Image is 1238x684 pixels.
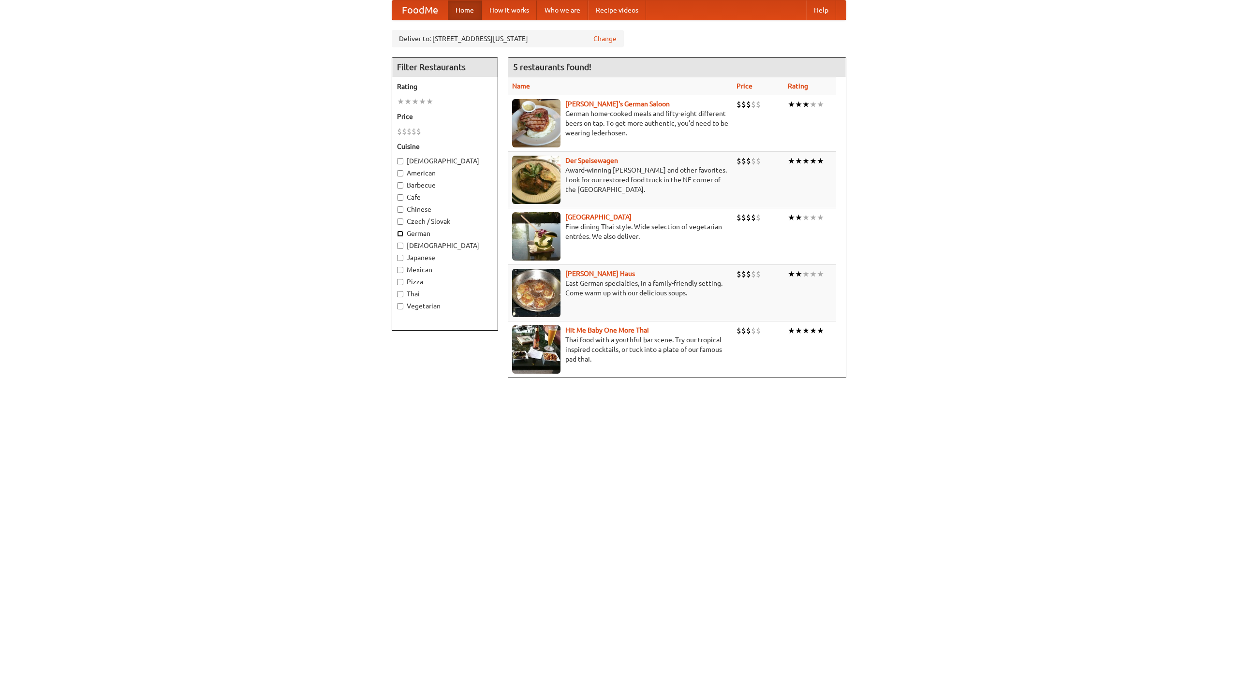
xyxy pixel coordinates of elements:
li: ★ [795,325,802,336]
a: FoodMe [392,0,448,20]
li: $ [756,99,761,110]
a: Help [806,0,836,20]
a: Who we are [537,0,588,20]
input: [DEMOGRAPHIC_DATA] [397,158,403,164]
li: ★ [810,212,817,223]
input: German [397,231,403,237]
h5: Price [397,112,493,121]
li: $ [737,325,741,336]
input: Barbecue [397,182,403,189]
li: ★ [788,156,795,166]
li: $ [407,126,412,137]
li: $ [756,269,761,279]
li: ★ [817,212,824,223]
a: Hit Me Baby One More Thai [565,326,649,334]
li: ★ [788,212,795,223]
li: ★ [788,269,795,279]
a: [PERSON_NAME] Haus [565,270,635,277]
input: Cafe [397,194,403,201]
li: $ [402,126,407,137]
li: ★ [810,325,817,336]
li: $ [756,325,761,336]
li: ★ [419,96,426,107]
label: Pizza [397,277,493,287]
li: ★ [817,269,824,279]
label: Japanese [397,253,493,262]
li: $ [751,156,756,166]
a: [GEOGRAPHIC_DATA] [565,213,632,221]
input: Czech / Slovak [397,218,403,225]
li: ★ [404,96,412,107]
label: [DEMOGRAPHIC_DATA] [397,156,493,166]
a: Der Speisewagen [565,157,618,164]
img: satay.jpg [512,212,560,261]
li: ★ [817,99,824,110]
input: American [397,170,403,176]
label: [DEMOGRAPHIC_DATA] [397,241,493,250]
a: [PERSON_NAME]'s German Saloon [565,100,670,108]
li: $ [746,325,751,336]
input: Vegetarian [397,303,403,309]
li: $ [416,126,421,137]
a: Name [512,82,530,90]
li: $ [746,269,751,279]
p: Thai food with a youthful bar scene. Try our tropical inspired cocktails, or tuck into a plate of... [512,335,729,364]
h4: Filter Restaurants [392,58,498,77]
li: $ [756,156,761,166]
li: $ [741,269,746,279]
a: Rating [788,82,808,90]
a: How it works [482,0,537,20]
li: $ [746,156,751,166]
li: $ [741,325,746,336]
h5: Rating [397,82,493,91]
img: esthers.jpg [512,99,560,147]
li: $ [751,269,756,279]
li: $ [746,212,751,223]
p: East German specialties, in a family-friendly setting. Come warm up with our delicious soups. [512,278,729,298]
li: ★ [412,96,419,107]
img: kohlhaus.jpg [512,269,560,317]
li: $ [741,99,746,110]
li: $ [741,156,746,166]
li: $ [741,212,746,223]
li: $ [737,99,741,110]
li: ★ [426,96,433,107]
li: ★ [802,156,810,166]
li: $ [737,212,741,223]
li: $ [756,212,761,223]
label: German [397,229,493,238]
li: $ [737,156,741,166]
li: ★ [802,212,810,223]
label: Cafe [397,192,493,202]
img: babythai.jpg [512,325,560,374]
label: American [397,168,493,178]
label: Mexican [397,265,493,275]
li: ★ [795,269,802,279]
li: ★ [802,99,810,110]
input: Thai [397,291,403,297]
li: ★ [788,99,795,110]
a: Price [737,82,752,90]
input: Pizza [397,279,403,285]
label: Barbecue [397,180,493,190]
li: ★ [802,325,810,336]
li: $ [397,126,402,137]
li: $ [746,99,751,110]
p: Fine dining Thai-style. Wide selection of vegetarian entrées. We also deliver. [512,222,729,241]
li: ★ [795,99,802,110]
li: ★ [810,156,817,166]
input: [DEMOGRAPHIC_DATA] [397,243,403,249]
li: ★ [802,269,810,279]
h5: Cuisine [397,142,493,151]
li: ★ [795,156,802,166]
li: ★ [788,325,795,336]
li: $ [751,212,756,223]
label: Czech / Slovak [397,217,493,226]
li: $ [412,126,416,137]
label: Thai [397,289,493,299]
ng-pluralize: 5 restaurants found! [513,62,591,72]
